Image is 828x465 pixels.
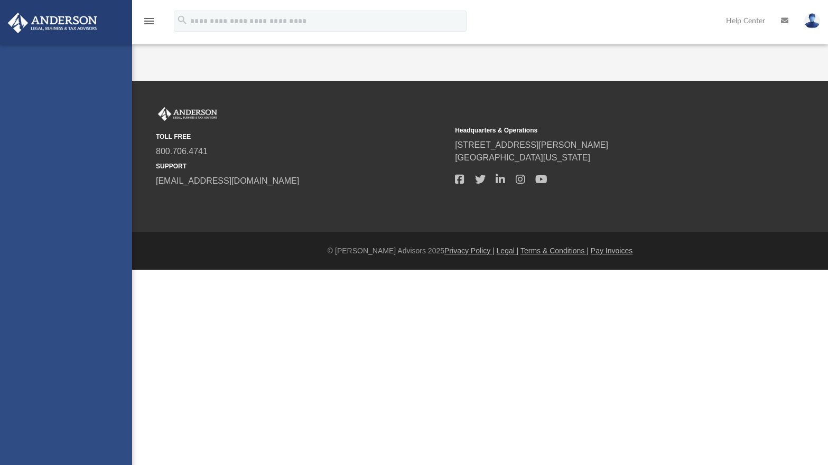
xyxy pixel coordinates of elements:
[591,246,632,255] a: Pay Invoices
[156,176,299,185] a: [EMAIL_ADDRESS][DOMAIN_NAME]
[132,245,828,257] div: © [PERSON_NAME] Advisors 2025
[804,13,820,29] img: User Pic
[5,13,100,33] img: Anderson Advisors Platinum Portal
[143,15,155,27] i: menu
[176,14,188,26] i: search
[444,246,495,255] a: Privacy Policy |
[497,246,519,255] a: Legal |
[455,140,608,149] a: [STREET_ADDRESS][PERSON_NAME]
[156,132,448,141] small: TOLL FREE
[520,246,589,255] a: Terms & Conditions |
[156,162,448,171] small: SUPPORT
[156,147,208,156] a: 800.706.4741
[455,126,747,135] small: Headquarters & Operations
[156,107,219,121] img: Anderson Advisors Platinum Portal
[455,153,590,162] a: [GEOGRAPHIC_DATA][US_STATE]
[143,20,155,27] a: menu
